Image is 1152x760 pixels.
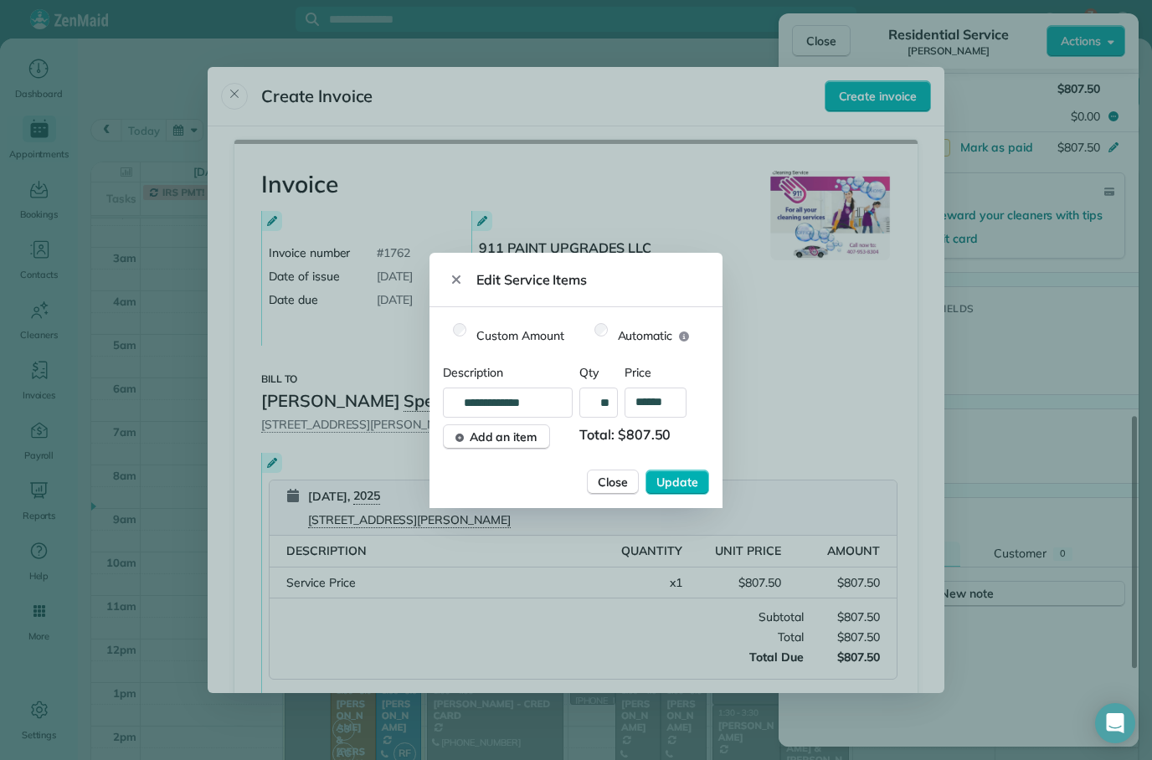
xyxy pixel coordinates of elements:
[587,470,639,495] button: Close
[579,364,618,381] span: Qty
[443,424,550,449] button: Add an item
[618,327,673,344] span: Automatic
[476,270,587,290] span: Edit Service Items
[443,266,470,293] button: Close
[679,330,689,341] button: Automatic
[470,429,537,445] span: Add an item
[579,424,664,449] span: Total: $807.50
[443,364,573,381] span: Description
[656,474,698,490] span: Update
[443,321,578,351] label: Custom Amount
[598,474,628,490] span: Close
[625,364,663,381] span: Price
[645,470,709,495] button: Update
